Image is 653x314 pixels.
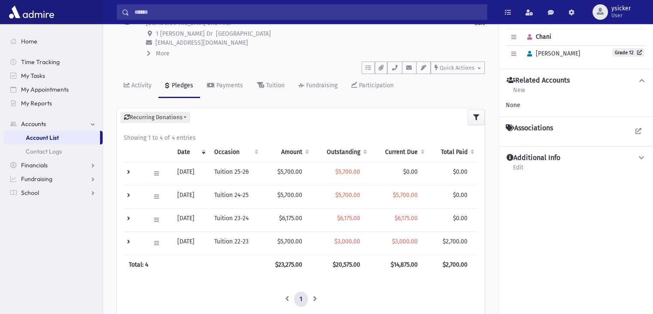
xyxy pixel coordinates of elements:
span: $5,700.00 [392,191,417,199]
a: Time Tracking [3,55,103,69]
a: Activity [117,74,158,98]
span: $5,700.00 [335,191,360,199]
span: $0.00 [453,168,468,175]
span: Fundraising [21,175,52,183]
span: $0.00 [453,215,468,222]
button: Quick Actions [431,62,485,74]
div: Pledges [170,82,193,89]
th: Total: 4 [124,255,262,274]
span: [GEOGRAPHIC_DATA] [216,30,271,37]
button: Related Accounts [506,76,646,85]
span: Financials [21,161,48,169]
input: Search [129,4,487,20]
span: $6,175.00 [394,215,417,222]
span: $6,175.00 [337,215,360,222]
a: Accounts [3,117,103,131]
a: Contact Logs [3,145,103,158]
span: [PERSON_NAME] [523,50,580,57]
span: Contact Logs [26,148,62,155]
th: Amount: activate to sort column ascending [262,142,313,162]
div: Payments [215,82,243,89]
a: Payments [200,74,250,98]
td: Tuition 22-23 [209,231,262,255]
span: $5,700.00 [335,168,360,175]
img: AdmirePro [7,3,56,21]
span: ysicker [611,5,631,12]
a: Participation [344,74,401,98]
h4: Associations [506,124,553,132]
td: $5,700.00 [262,185,313,208]
div: Activity [130,82,152,89]
td: [DATE] [172,162,209,185]
span: Quick Actions [440,65,474,71]
span: [EMAIL_ADDRESS][DOMAIN_NAME] [155,39,248,46]
a: School [3,186,103,200]
a: My Reports [3,96,103,110]
a: Tuition [250,74,292,98]
th: $14,875.00 [371,255,428,274]
a: Pledges [158,74,200,98]
a: Edit [513,163,524,178]
span: Chani [523,33,551,40]
span: My Appointments [21,86,69,93]
span: User [611,12,631,19]
div: Tuition [264,82,285,89]
td: Tuition 23-24 [209,208,262,231]
th: Occasion : activate to sort column ascending [209,142,262,162]
td: Tuition 24-25 [209,185,262,208]
span: Time Tracking [21,58,60,66]
span: $2,700.00 [443,238,468,245]
th: Total Paid: activate to sort column ascending [428,142,478,162]
span: Home [21,37,37,45]
td: [DATE] [172,231,209,255]
span: School [21,189,39,197]
span: My Reports [21,99,52,107]
a: Home [3,34,103,48]
td: [DATE] [172,185,209,208]
a: Fundraising [292,74,344,98]
a: Grade 12 [612,48,644,57]
td: [DATE] [172,208,209,231]
div: Participation [357,82,394,89]
a: Fundraising [3,172,103,186]
td: $5,700.00 [262,162,313,185]
td: Tuition 25-26 [209,162,262,185]
th: Current Due: activate to sort column ascending [371,142,428,162]
a: New [513,85,525,101]
th: $20,575.00 [313,255,371,274]
a: Account List [3,131,100,145]
span: Accounts [21,120,46,128]
a: Financials [3,158,103,172]
th: $23,275.00 [262,255,313,274]
span: $3,000.00 [392,238,417,245]
span: $3,000.00 [334,238,360,245]
h4: Related Accounts [507,76,570,85]
td: $6,175.00 [262,208,313,231]
h4: Additional Info [507,154,560,163]
button: Recurring Donations [120,112,190,123]
span: My Tasks [21,72,45,80]
div: None [506,101,646,110]
a: My Appointments [3,83,103,96]
td: $5,700.00 [262,231,313,255]
div: Showing 1 to 4 of 4 entries [124,133,478,142]
button: More [146,49,170,58]
div: Fundraising [304,82,337,89]
span: More [156,50,170,57]
span: $0.00 [453,191,468,199]
button: Additional Info [506,154,646,163]
th: $2,700.00 [428,255,478,274]
a: 1 [294,292,308,307]
span: $0.00 [403,168,417,175]
th: Outstanding: activate to sort column ascending [313,142,371,162]
span: Account List [26,134,59,142]
th: Date: activate to sort column ascending [172,142,209,162]
a: My Tasks [3,69,103,83]
span: 1 [PERSON_NAME] Dr [156,30,213,37]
